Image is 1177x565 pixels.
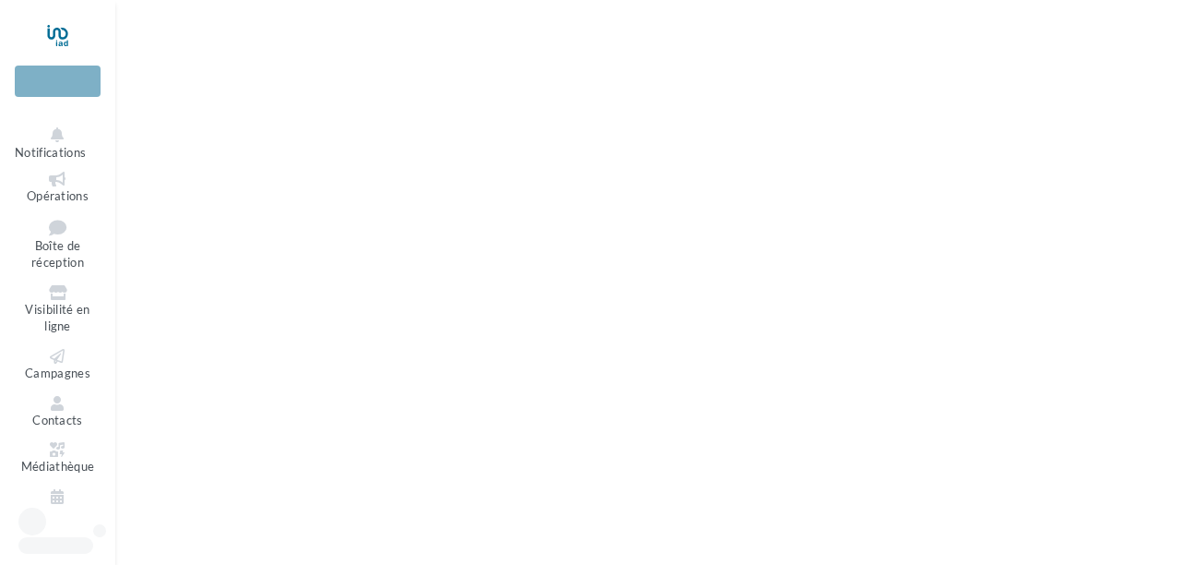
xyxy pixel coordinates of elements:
a: Visibilité en ligne [15,282,101,338]
span: Médiathèque [21,459,95,474]
span: Visibilité en ligne [25,302,89,334]
a: Campagnes [15,345,101,385]
span: Contacts [32,413,83,427]
span: Campagnes [25,366,90,380]
span: Boîte de réception [31,238,84,270]
div: Nouvelle campagne [15,66,101,97]
a: Médiathèque [15,439,101,478]
a: Opérations [15,168,101,208]
span: Notifications [15,145,86,160]
a: Boîte de réception [15,215,101,274]
span: Opérations [27,188,89,203]
a: Calendrier [15,486,101,525]
a: Contacts [15,392,101,432]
